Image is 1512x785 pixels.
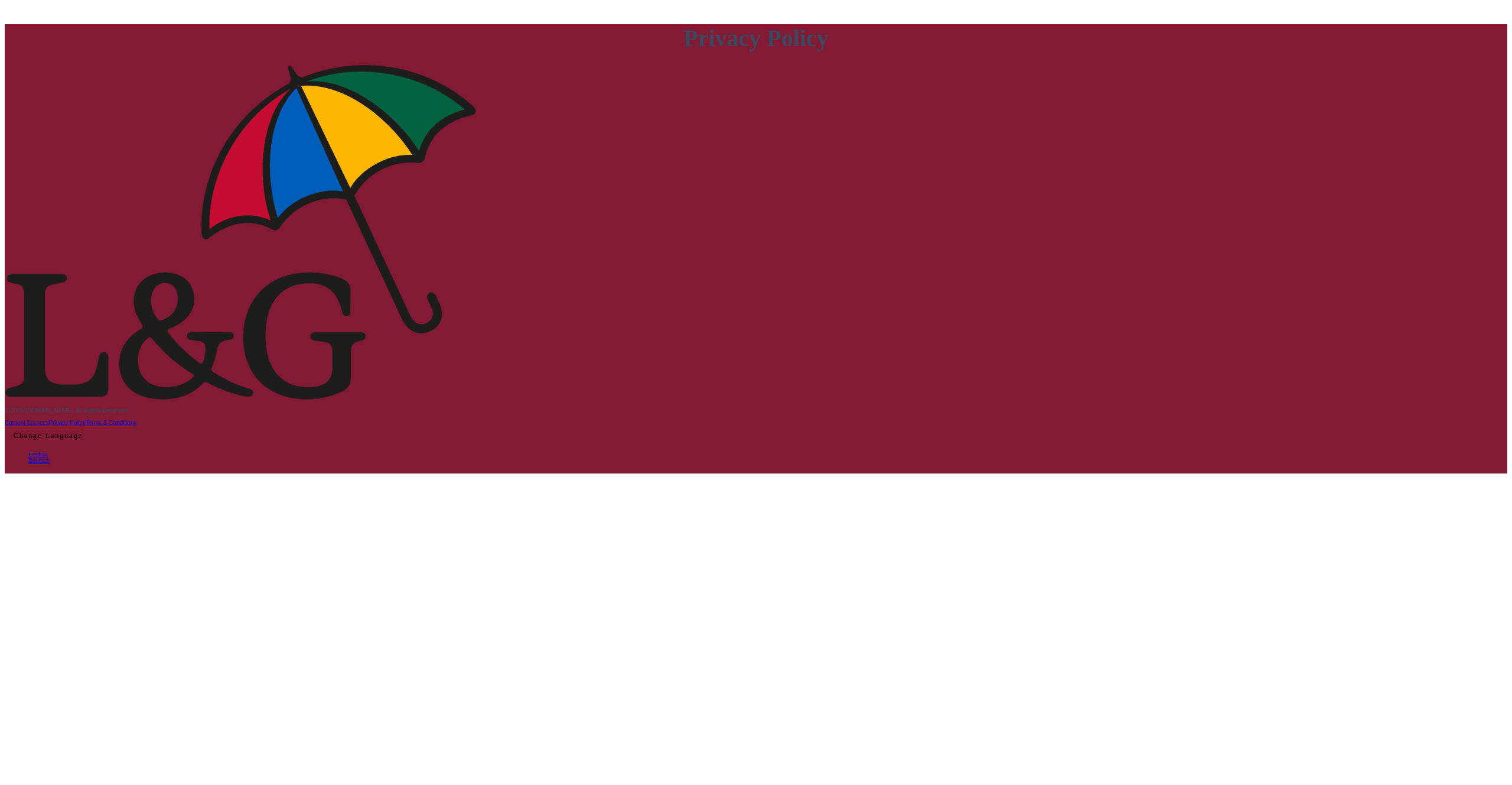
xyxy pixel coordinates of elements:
[5,426,92,445] button: Change Language
[28,451,48,458] a: English
[5,24,1507,52] h2: Privacy Policy
[5,420,49,426] a: Content Sources
[5,64,477,400] img: Spectrum.Life logo
[28,458,50,464] a: Deutsch
[5,451,1507,464] ul: Change Language
[49,420,86,426] a: Privacy Policy
[5,407,1507,414] p: © 2025 [DOMAIN_NAME]. All Rights Reserved.
[86,420,137,426] a: Terms & Conditions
